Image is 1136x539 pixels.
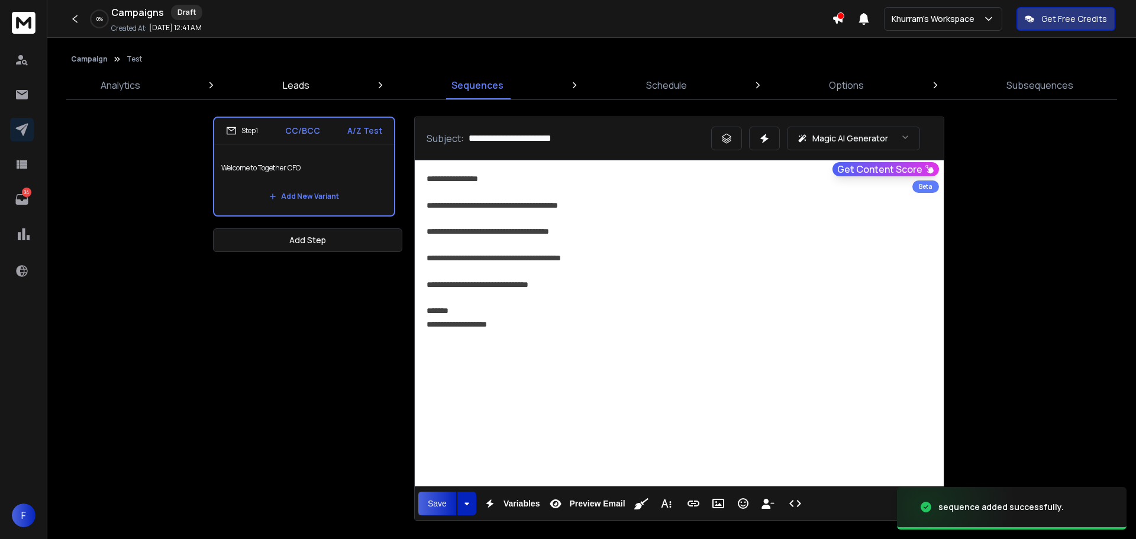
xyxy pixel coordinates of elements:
[427,131,464,146] p: Subject:
[1006,78,1073,92] p: Subsequences
[451,78,504,92] p: Sequences
[188,399,206,407] span: Help
[276,71,317,99] a: Leads
[10,188,34,211] a: 34
[111,5,164,20] h1: Campaigns
[544,492,627,515] button: Preview Email
[213,228,402,252] button: Add Step
[832,162,939,176] button: Get Content Score
[12,504,35,527] button: F
[283,78,309,92] p: Leads
[221,151,387,185] p: Welcome to Together CFO
[829,78,864,92] p: Options
[912,180,939,193] div: Beta
[93,71,147,99] a: Analytics
[892,13,979,25] p: Khurram's Workspace
[260,185,348,208] button: Add New Variant
[24,283,198,308] div: Navigating Advanced Campaign Options in ReachInbox
[171,5,202,20] div: Draft
[98,399,139,407] span: Messages
[938,501,1064,513] div: sequence added successfully.
[26,399,53,407] span: Home
[787,127,920,150] button: Magic AI Generator
[101,78,140,92] p: Analytics
[347,125,382,137] p: A/Z Test
[111,24,147,33] p: Created At:
[639,71,694,99] a: Schedule
[501,499,543,509] span: Variables
[127,19,150,43] img: Profile image for Rohan
[213,117,395,217] li: Step1CC/BCCA/Z TestWelcome to Together CFOAdd New Variant
[24,248,198,273] div: Optimizing Warmup Settings in ReachInbox
[24,317,198,342] div: Leveraging Spintax for Email Customization
[999,71,1080,99] a: Subsequences
[567,499,627,509] span: Preview Email
[24,25,103,40] img: logo
[24,351,198,376] div: Perfect the Art of Personalizing Your Emails
[418,492,456,515] button: Save
[24,104,213,144] p: How can we assist you [DATE]?
[226,125,258,136] div: Step 1
[17,312,220,347] div: Leveraging Spintax for Email Customization
[172,19,195,43] img: Profile image for Lakshita
[149,23,202,33] p: [DATE] 12:41 AM
[17,244,220,278] div: Optimizing Warmup Settings in ReachInbox
[71,54,108,64] button: Campaign
[149,19,173,43] img: Profile image for Raj
[24,169,198,182] div: Send us a message
[444,71,511,99] a: Sequences
[646,78,687,92] p: Schedule
[1016,7,1115,31] button: Get Free Credits
[24,182,198,194] div: We'll be back online [DATE]
[285,125,320,137] p: CC/BCC
[22,188,31,197] p: 34
[158,369,237,417] button: Help
[127,54,142,64] p: Test
[24,221,96,234] span: Search for help
[17,215,220,239] button: Search for help
[17,347,220,381] div: Perfect the Art of Personalizing Your Emails
[96,15,103,22] p: 0 %
[79,369,157,417] button: Messages
[1041,13,1107,25] p: Get Free Credits
[479,492,543,515] button: Variables
[812,133,888,144] p: Magic AI Generator
[204,19,225,40] div: Close
[822,71,871,99] a: Options
[12,159,225,204] div: Send us a messageWe'll be back online [DATE]
[17,278,220,312] div: Navigating Advanced Campaign Options in ReachInbox
[24,84,213,104] p: Hi Fahim 👋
